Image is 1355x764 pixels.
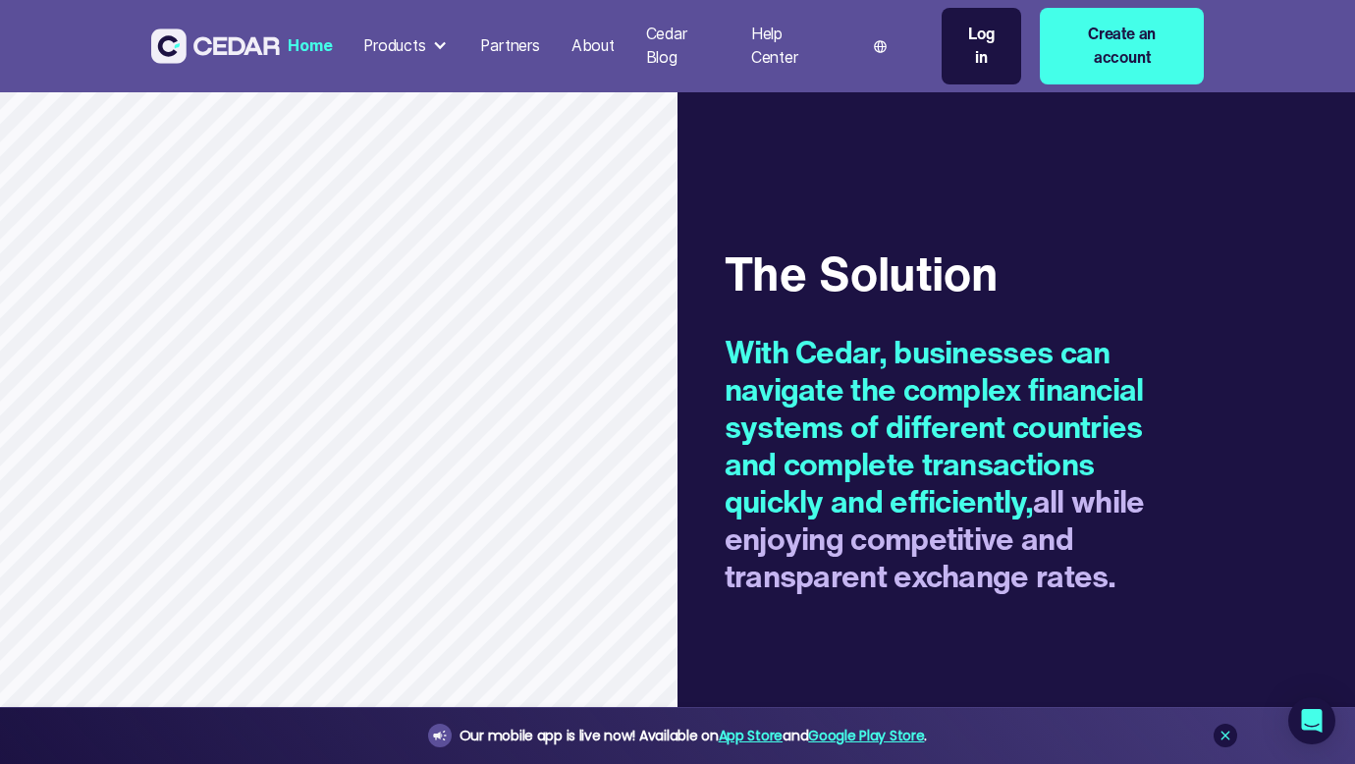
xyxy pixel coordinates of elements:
a: Cedar Blog [638,13,728,80]
a: Partners [472,25,547,68]
a: Help Center [743,13,839,80]
div: Help Center [751,23,831,70]
div: Home [288,34,332,58]
div: About [571,34,615,58]
h3: The Solution [725,246,1158,301]
div: Products [355,27,457,66]
span: With Cedar, businesses can navigate the complex financial systems of different countries and comp... [725,329,1144,523]
img: world icon [874,40,887,53]
div: Our mobile app is live now! Available on and . [460,724,927,748]
a: About [564,25,623,68]
a: Create an account [1040,8,1203,84]
a: Google Play Store [808,726,924,745]
img: announcement [432,728,448,743]
div: Partners [480,34,540,58]
a: App Store [719,726,783,745]
h2: all while enjoying competitive and transparent exchange rates. [725,333,1158,595]
a: Log in [942,8,1021,84]
div: Cedar Blog [646,23,720,70]
div: Products [363,34,426,58]
div: Log in [961,23,1002,70]
div: Open Intercom Messenger [1288,697,1335,744]
a: Home [280,25,340,68]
